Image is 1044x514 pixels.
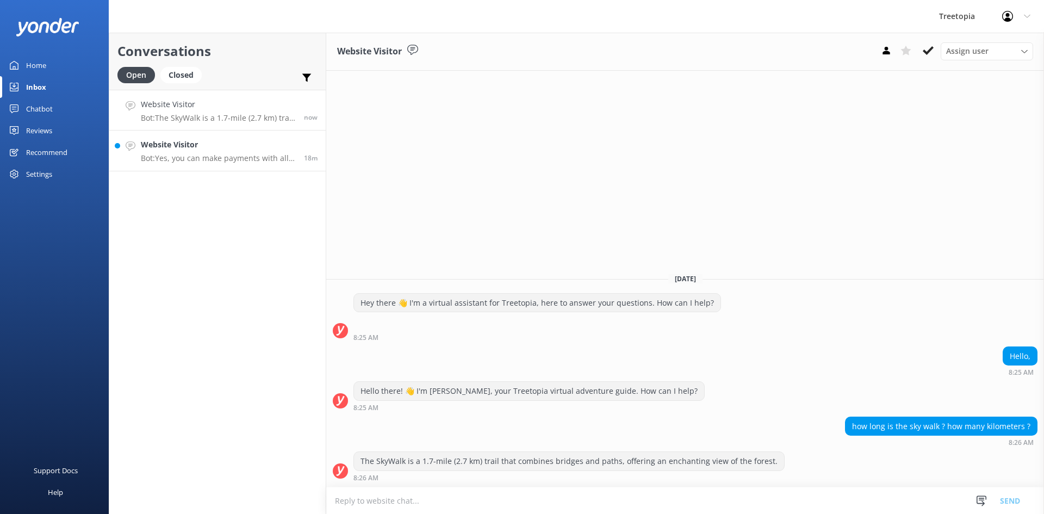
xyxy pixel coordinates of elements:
[26,120,52,141] div: Reviews
[1009,369,1034,376] strong: 8:25 AM
[160,69,207,80] a: Closed
[353,474,785,481] div: 08:26am 13-Aug-2025 (UTC -06:00) America/Mexico_City
[353,405,378,411] strong: 8:25 AM
[337,45,402,59] h3: Website Visitor
[353,475,378,481] strong: 8:26 AM
[353,404,705,411] div: 08:25am 13-Aug-2025 (UTC -06:00) America/Mexico_City
[354,452,784,470] div: The SkyWalk is a 1.7-mile (2.7 km) trail that combines bridges and paths, offering an enchanting ...
[668,274,703,283] span: [DATE]
[353,335,378,341] strong: 8:25 AM
[109,131,326,171] a: Website VisitorBot:Yes, you can make payments with all major credit and debit cards.18m
[48,481,63,503] div: Help
[26,98,53,120] div: Chatbot
[16,18,79,36] img: yonder-white-logo.png
[141,153,296,163] p: Bot: Yes, you can make payments with all major credit and debit cards.
[304,113,318,122] span: 08:26am 13-Aug-2025 (UTC -06:00) America/Mexico_City
[26,76,46,98] div: Inbox
[845,438,1037,446] div: 08:26am 13-Aug-2025 (UTC -06:00) America/Mexico_City
[141,98,296,110] h4: Website Visitor
[26,54,46,76] div: Home
[354,382,704,400] div: Hello there! 👋 I'm [PERSON_NAME], your Treetopia virtual adventure guide. How can I help?
[34,460,78,481] div: Support Docs
[109,90,326,131] a: Website VisitorBot:The SkyWalk is a 1.7-mile (2.7 km) trail that combines bridges and paths, offe...
[26,163,52,185] div: Settings
[304,153,318,163] span: 08:07am 13-Aug-2025 (UTC -06:00) America/Mexico_City
[1009,439,1034,446] strong: 8:26 AM
[353,333,721,341] div: 08:25am 13-Aug-2025 (UTC -06:00) America/Mexico_City
[141,113,296,123] p: Bot: The SkyWalk is a 1.7-mile (2.7 km) trail that combines bridges and paths, offering an enchan...
[26,141,67,163] div: Recommend
[117,69,160,80] a: Open
[160,67,202,83] div: Closed
[1003,347,1037,366] div: Hello,
[117,67,155,83] div: Open
[117,41,318,61] h2: Conversations
[141,139,296,151] h4: Website Visitor
[846,417,1037,436] div: how long is the sky walk ? how many kilometers ?
[941,42,1033,60] div: Assign User
[1003,368,1037,376] div: 08:25am 13-Aug-2025 (UTC -06:00) America/Mexico_City
[946,45,989,57] span: Assign user
[354,294,720,312] div: Hey there 👋 I'm a virtual assistant for Treetopia, here to answer your questions. How can I help?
